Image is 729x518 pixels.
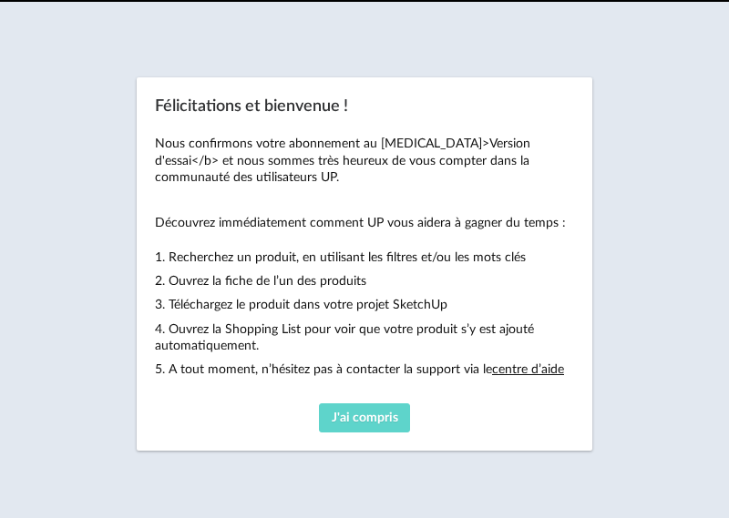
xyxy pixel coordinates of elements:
[155,321,574,354] p: 4. Ouvrez la Shopping List pour voir que votre produit s’y est ajouté automatiquement.
[155,98,348,115] span: Félicitations et bienvenue !
[137,77,592,451] div: Félicitations et bienvenue !
[332,411,398,424] span: J'ai compris
[155,136,574,186] p: Nous confirmons votre abonnement au [MEDICAL_DATA]>Version d'essai</b> et nous sommes très heureu...
[155,249,574,266] p: 1. Recherchez un produit, en utilisant les filtres et/ou les mots clés
[155,215,574,231] p: Découvrez immédiatement comment UP vous aidera à gagner du temps :
[155,273,574,289] p: 2. Ouvrez la fiche de l’un des produits
[319,403,410,432] button: J'ai compris
[492,363,564,376] a: centre d’aide
[155,361,574,378] p: 5. A tout moment, n’hésitez pas à contacter la support via le
[155,297,574,313] p: 3. Téléchargez le produit dans votre projet SketchUp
